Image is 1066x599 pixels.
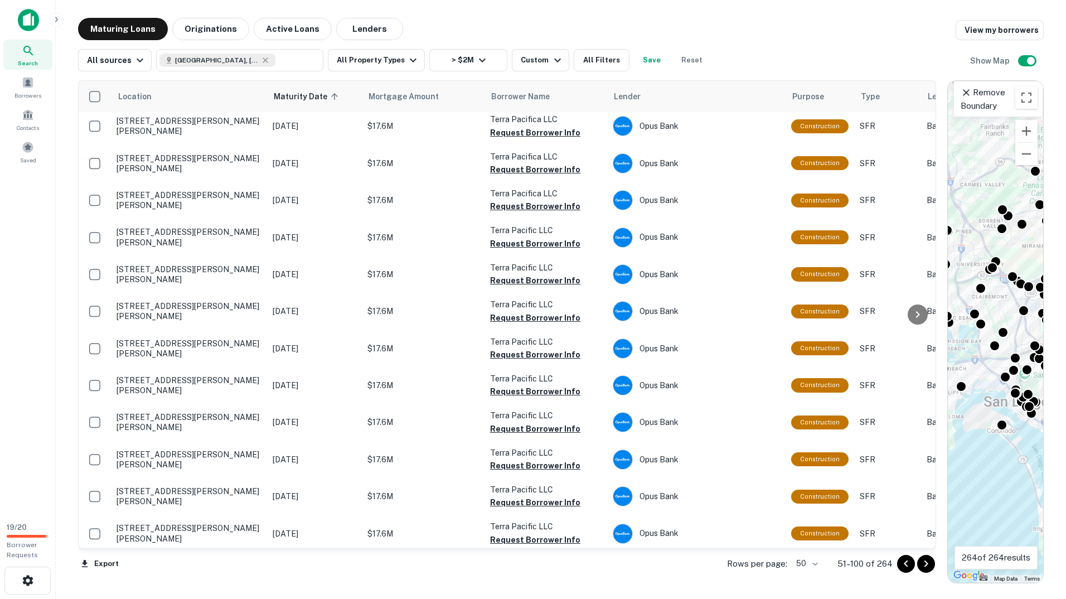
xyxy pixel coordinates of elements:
p: SFR [860,157,915,170]
img: picture [613,524,632,543]
button: Custom [512,49,569,71]
div: Opus Bank [613,228,780,248]
p: Terra Pacifica LLC [490,151,602,163]
p: [STREET_ADDRESS][PERSON_NAME][PERSON_NAME] [117,153,261,173]
th: Type [854,81,921,112]
p: $17.6M [367,490,479,503]
div: Opus Bank [613,301,780,321]
p: [DATE] [273,453,356,466]
p: $17.6M [367,416,479,428]
button: Active Loans [254,18,332,40]
a: Contacts [3,104,52,134]
a: View my borrowers [956,20,1044,40]
div: Opus Bank [613,339,780,359]
p: [STREET_ADDRESS][PERSON_NAME][PERSON_NAME] [117,190,261,210]
button: All sources [78,49,152,71]
p: Terra Pacifica LLC [490,113,602,125]
p: $17.6M [367,342,479,355]
span: Borrower Name [491,90,550,103]
th: Borrower Name [484,81,607,112]
p: [DATE] [273,342,356,355]
button: Save your search to get updates of matches that match your search criteria. [634,49,670,71]
button: All Property Types [328,49,425,71]
div: This loan purpose was for construction [791,230,849,244]
p: $17.6M [367,120,479,132]
span: Location [118,90,152,103]
img: picture [613,154,632,173]
p: [DATE] [273,379,356,392]
span: Search [18,59,38,67]
p: [DATE] [273,120,356,132]
div: Opus Bank [613,450,780,470]
p: Remove Boundary [961,86,1036,112]
button: Request Borrower Info [490,348,580,361]
button: Request Borrower Info [490,163,580,176]
div: This loan purpose was for construction [791,267,849,281]
p: $17.6M [367,268,479,281]
img: picture [613,191,632,210]
button: Reset [674,49,710,71]
th: Mortgage Amount [362,81,484,112]
button: All Filters [574,49,629,71]
p: Terra Pacific LLC [490,409,602,422]
p: $17.6M [367,379,479,392]
img: picture [613,376,632,395]
p: [STREET_ADDRESS][PERSON_NAME][PERSON_NAME] [117,486,261,506]
span: 19 / 20 [7,523,27,532]
p: $17.6M [367,194,479,206]
p: SFR [860,416,915,428]
img: picture [613,487,632,506]
button: Go to next page [917,555,935,573]
button: Toggle fullscreen view [1015,86,1038,109]
a: Terms (opens in new tab) [1024,576,1040,582]
div: This loan purpose was for construction [791,194,849,207]
div: This loan purpose was for construction [791,305,849,318]
button: Zoom out [1015,143,1038,165]
p: $17.6M [367,453,479,466]
button: Zoom in [1015,120,1038,142]
p: [STREET_ADDRESS][PERSON_NAME][PERSON_NAME] [117,375,261,395]
p: Terra Pacific LLC [490,262,602,274]
button: Request Borrower Info [490,311,580,325]
div: Opus Bank [613,116,780,136]
p: [STREET_ADDRESS][PERSON_NAME][PERSON_NAME] [117,227,261,247]
span: Saved [20,156,36,165]
span: Borrower Requests [7,541,38,559]
p: SFR [860,305,915,317]
div: This loan purpose was for construction [791,119,849,133]
p: [STREET_ADDRESS][PERSON_NAME][PERSON_NAME] [117,264,261,284]
button: Request Borrower Info [490,459,580,472]
p: [STREET_ADDRESS][PERSON_NAME][PERSON_NAME] [117,301,261,321]
img: Google [951,568,987,583]
img: picture [613,228,632,247]
div: Opus Bank [613,524,780,544]
img: picture [613,413,632,432]
p: Terra Pacific LLC [490,447,602,459]
p: [STREET_ADDRESS][PERSON_NAME][PERSON_NAME] [117,412,261,432]
p: Terra Pacific LLC [490,298,602,311]
button: Request Borrower Info [490,200,580,213]
p: $17.6M [367,231,479,244]
p: SFR [860,379,915,392]
button: Request Borrower Info [490,533,580,547]
div: Opus Bank [613,153,780,173]
div: This loan purpose was for construction [791,490,849,504]
span: Borrowers [14,91,41,100]
span: Maturity Date [274,90,342,103]
p: [DATE] [273,305,356,317]
button: Request Borrower Info [490,126,580,139]
img: picture [613,117,632,136]
div: Opus Bank [613,375,780,395]
div: Opus Bank [613,486,780,506]
h6: Show Map [970,55,1011,67]
p: [STREET_ADDRESS][PERSON_NAME][PERSON_NAME] [117,339,261,359]
span: Lender [614,90,641,103]
p: SFR [860,453,915,466]
img: picture [613,339,632,358]
p: SFR [860,194,915,206]
a: Open this area in Google Maps (opens a new window) [951,568,987,583]
div: Saved [3,137,52,167]
span: [GEOGRAPHIC_DATA], [GEOGRAPHIC_DATA], [GEOGRAPHIC_DATA] [175,55,259,65]
p: SFR [860,528,915,540]
div: 0 0 [948,81,1043,583]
